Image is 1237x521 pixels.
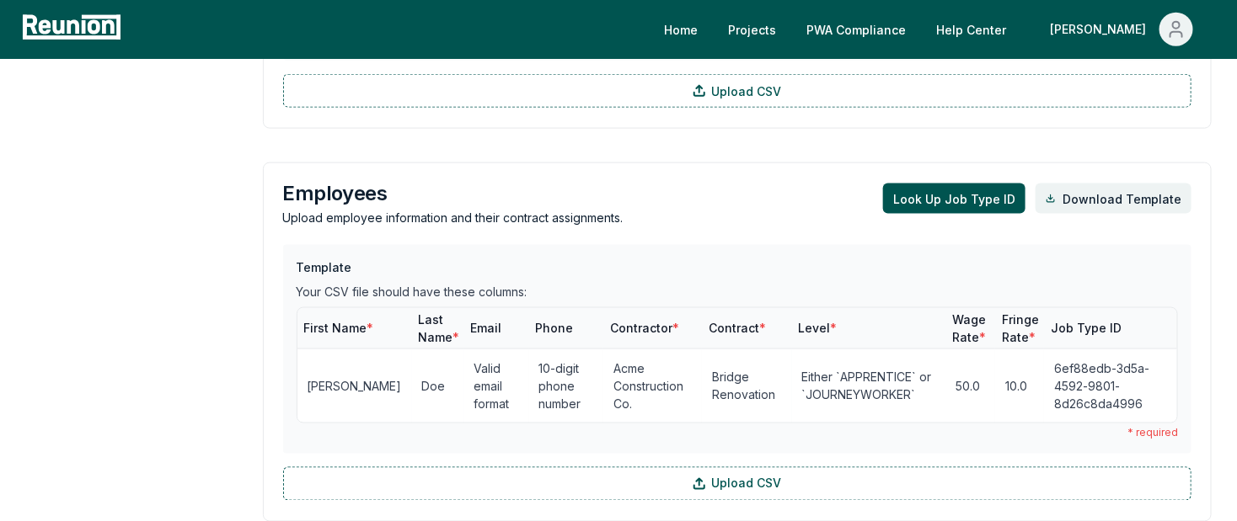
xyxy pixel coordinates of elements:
a: Help Center [923,13,1020,46]
td: Bridge Renovation [702,348,791,423]
span: Wage Rate [952,312,986,344]
span: Job Type ID [1051,321,1122,335]
span: Phone [536,321,574,335]
a: Download Template [1036,183,1191,214]
p: Upload employee information and their contract assignments. [283,209,624,226]
button: [PERSON_NAME] [1036,13,1207,46]
td: [PERSON_NAME] [297,348,412,423]
td: 10.0 [995,348,1045,423]
td: 10-digit phone number [529,348,604,423]
div: [PERSON_NAME] [1050,13,1153,46]
label: Upload CSV [283,467,1191,501]
span: Email [471,321,502,335]
h3: Employees [283,183,624,204]
td: Doe [412,348,464,423]
span: Contract [709,321,766,335]
td: Either `APPRENTICE` or `JOURNEYWORKER` [792,348,946,423]
span: Last Name [419,312,460,344]
td: Acme Construction Co. [603,348,702,423]
span: First Name [304,321,374,335]
button: Look Up Job Type ID [883,183,1025,214]
nav: Main [651,13,1220,46]
td: Valid email format [464,348,529,423]
div: * required [297,427,1178,440]
span: Level [799,321,838,335]
a: PWA Compliance [793,13,919,46]
span: Fringe Rate [1002,312,1039,344]
div: Your CSV file should have these columns: [297,283,1178,300]
td: 50.0 [945,348,995,423]
a: Projects [715,13,790,46]
td: 6ef88edb-3d5a-4592-9801-8d26c8da4996 [1044,348,1177,423]
a: Home [651,13,711,46]
span: Contractor [610,321,679,335]
label: Upload CSV [283,74,1191,108]
h3: Template [297,258,1178,276]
